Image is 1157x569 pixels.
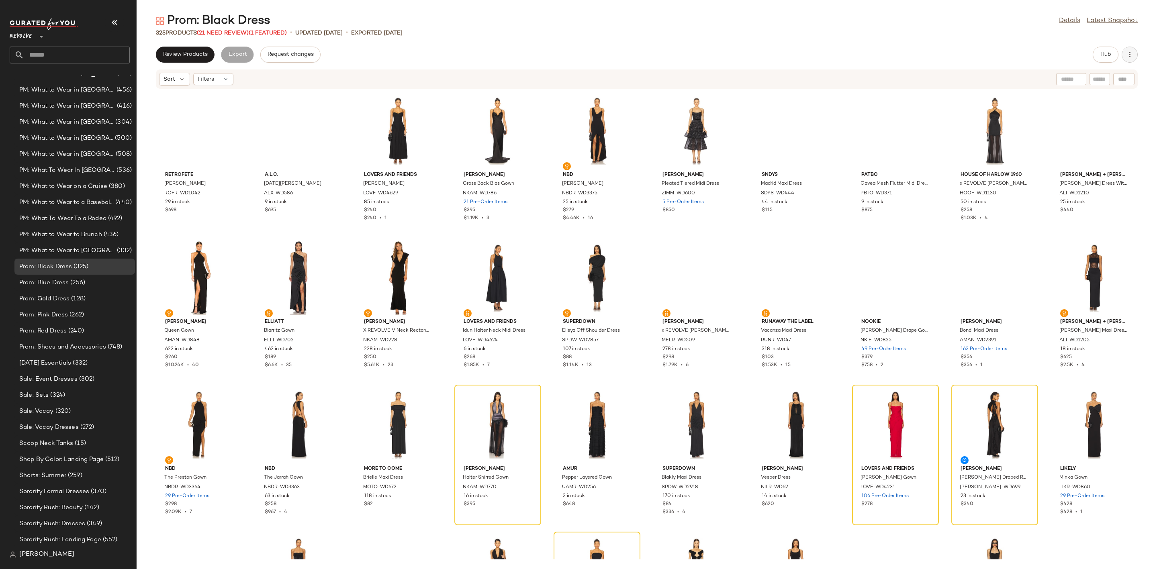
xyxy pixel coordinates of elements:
span: $2.5K [1060,363,1073,368]
span: 18 in stock [1060,346,1085,353]
button: Review Products [156,47,215,63]
span: (512) [104,455,120,464]
span: 21 Pre-Order Items [464,199,507,206]
span: ELLIATT [265,318,333,326]
img: SPDW-WD2918_V1.jpg [656,387,737,462]
span: The Jarrah Gown [264,474,303,481]
span: • [346,28,348,38]
span: $695 [265,207,276,214]
span: PM: What to Wear in [GEOGRAPHIC_DATA] [19,150,114,159]
span: $379 [861,354,873,361]
span: $340 [961,501,973,508]
span: A.L.C. [265,171,333,179]
span: NKIE-WD825 [861,337,891,344]
span: 1 [384,216,387,221]
img: svg%3e [266,311,271,316]
span: (332) [71,359,88,368]
span: 106 Pre-Order Items [861,493,909,500]
span: Shop By Color: Landing Page [19,455,104,464]
span: 40 [192,363,199,368]
span: $240 [364,207,376,214]
span: 325 [156,30,166,36]
span: SDYS-WD444 [761,190,794,197]
span: (536) [115,166,132,175]
span: Prom: Blue Dress [19,278,69,288]
img: AMAN-WD848_V1.jpg [159,241,240,315]
span: [PERSON_NAME] [464,171,532,179]
span: 170 in stock [662,493,690,500]
span: 6 in stock [464,346,486,353]
span: superdown [563,318,631,326]
span: (320) [54,407,71,416]
span: 16 in stock [464,493,488,500]
span: (272) [79,423,94,432]
span: Sale: Vacay Dresses [19,423,79,432]
span: ALI-WD1205 [1059,337,1090,344]
span: • [184,363,192,368]
span: 15 [785,363,791,368]
span: LIKR-WD860 [1059,484,1090,491]
span: (256) [69,278,85,288]
span: Runaway The Label [762,318,830,326]
span: [PERSON_NAME] [961,318,1029,326]
div: Prom: Black Dress [156,13,270,29]
span: PBTO-WD371 [861,190,892,197]
span: $395 [464,501,475,508]
span: Halter Shirred Gown [463,474,509,481]
span: [PERSON_NAME] [961,465,1029,473]
span: (324) [49,391,65,400]
span: 163 Pre-Order Items [961,346,1007,353]
span: NKAM-WD770 [463,484,497,491]
span: RUNR-WD47 [761,337,791,344]
img: SHON-WD699_V1.jpg [954,387,1035,462]
span: 44 in stock [762,199,787,206]
span: (440) [114,198,132,207]
span: [PERSON_NAME] + [PERSON_NAME] [1060,318,1128,326]
span: $298 [165,501,177,508]
a: Details [1059,16,1080,26]
span: [PERSON_NAME] [363,180,405,188]
img: svg%3e [564,311,569,316]
span: (304) [114,118,132,127]
span: $84 [662,501,672,508]
a: Latest Snapshot [1087,16,1138,26]
span: • [479,363,487,368]
span: (370) [89,487,106,496]
span: $356 [961,363,972,368]
span: $758 [861,363,873,368]
img: LOVF-WD4629_V1.jpg [358,94,439,168]
span: Lovers and Friends [861,465,930,473]
span: PM: What to Wear in [GEOGRAPHIC_DATA] [19,86,115,95]
span: AMAN-WD2391 [960,337,996,344]
span: • [478,216,487,221]
span: Prom: Gold Dress [19,294,70,304]
span: • [580,216,588,221]
span: [PERSON_NAME] [662,171,731,179]
span: [DATE] Essentials [19,359,71,368]
span: $4.46K [563,216,580,221]
span: 4 [985,216,988,221]
span: AMUR [563,465,631,473]
span: 118 in stock [364,493,391,500]
span: Idun Halter Neck Midi Dress [463,327,525,334]
span: (332) [115,246,132,255]
p: updated [DATE] [295,29,343,37]
span: Shorts: Summer [19,471,66,480]
span: $6.6K [265,363,278,368]
span: NBD [563,171,631,179]
span: (416) [115,102,132,111]
span: 14 in stock [762,493,787,500]
span: ELLI-WD702 [264,337,294,344]
img: svg%3e [167,311,172,316]
span: $82 [364,501,373,508]
span: Madrid Maxi Dress [761,180,802,188]
span: 318 in stock [762,346,789,353]
span: x REVOLVE [PERSON_NAME] Gown [960,180,1028,188]
span: (142) [83,503,99,512]
span: NBDR-WD3363 [264,484,300,491]
img: svg%3e [156,17,164,25]
span: PM: What to Wear on a Cruise [19,182,107,191]
span: Prom: Black Dress [19,262,72,271]
span: Blakly Maxi Dress [662,474,701,481]
span: $1.14K [563,363,578,368]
